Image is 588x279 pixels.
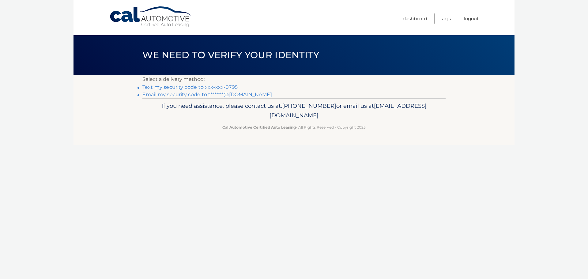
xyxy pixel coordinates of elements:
a: FAQ's [440,13,451,24]
p: If you need assistance, please contact us at: or email us at [146,101,442,121]
p: - All Rights Reserved - Copyright 2025 [146,124,442,130]
a: Logout [464,13,479,24]
a: Text my security code to xxx-xxx-0795 [142,84,238,90]
strong: Cal Automotive Certified Auto Leasing [222,125,296,130]
a: Dashboard [403,13,427,24]
a: Email my security code to t*******@[DOMAIN_NAME] [142,92,272,97]
p: Select a delivery method: [142,75,446,84]
span: We need to verify your identity [142,49,319,61]
span: [PHONE_NUMBER] [282,102,336,109]
a: Cal Automotive [109,6,192,28]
